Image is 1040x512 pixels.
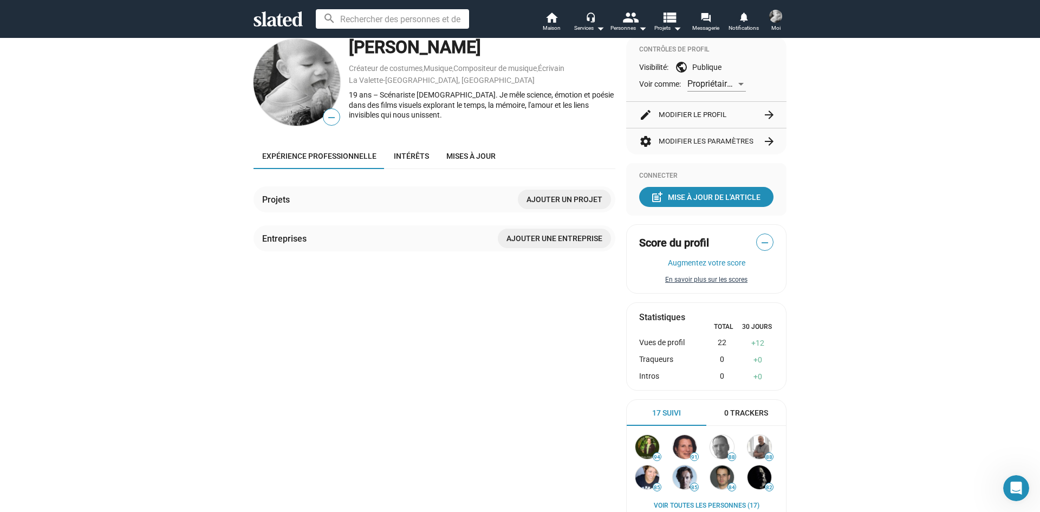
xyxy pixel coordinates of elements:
font: 12 [756,339,764,347]
font: Propriétaire (vous) [687,79,758,89]
font: 94 [654,454,660,460]
mat-icon: post_add [651,191,664,204]
a: Voir toutes les personnes (17) [654,502,759,510]
font: 22 [718,338,726,347]
font: + [753,355,758,364]
button: Projets [649,11,687,35]
mat-icon: arrow_drop_down [636,22,649,35]
font: Voir comme: [639,80,681,88]
button: En savoir plus sur les scores [639,276,773,284]
img: Alexa L. Fogel [673,435,697,459]
font: Augmentez votre score [668,258,745,267]
font: En savoir plus sur les scores [665,276,747,283]
button: Modifier le profil [639,102,773,128]
button: Ajouter une entreprise [498,229,611,248]
font: Modifier le profil [659,111,726,119]
mat-icon: notifications [738,11,749,22]
font: , [452,66,453,72]
font: Maison [543,25,561,31]
img: John Raymonds [747,435,771,459]
font: — [328,112,335,123]
font: Statistiques [639,312,685,322]
img: Meagan Lewis [635,465,659,489]
font: Ajouter une entreprise [506,234,602,243]
button: Personnes [608,11,649,35]
font: Mise à jour de l'article [668,193,760,202]
font: 88 [729,454,735,460]
font: Personnes [610,25,636,31]
font: 91 [691,454,698,460]
mat-icon: settings [639,135,652,148]
button: Ajouter un projet [518,190,611,209]
font: Expérience professionnelle [262,152,376,160]
font: Voir toutes les personnes (17) [654,502,759,509]
font: Mises à jour [446,152,496,160]
mat-icon: headset_mic [586,12,595,22]
font: Publique [692,63,721,72]
font: Messagerie [692,25,719,31]
img: Volker Bertelmann [673,465,697,489]
font: Vues de profil [639,338,685,347]
mat-icon: arrow_drop_down [594,22,607,35]
font: 17 Suivi [652,409,681,417]
font: Notifications [729,25,759,31]
font: Modifier les paramètres [659,137,753,145]
font: 0 trackers [724,409,768,417]
font: Score du profil [639,236,709,249]
font: [PERSON_NAME] [349,37,481,57]
mat-icon: forum [700,12,711,22]
a: Maison [532,11,570,35]
font: Intros [639,372,659,380]
button: Augmentez votre score [639,258,773,267]
a: Mises à jour [438,143,504,169]
font: 0 [758,355,762,364]
font: Moi [771,25,781,31]
font: Intérêts [394,152,429,160]
button: Mise à jour de l'article [639,187,773,207]
mat-icon: home [545,11,558,24]
font: 84 [729,484,735,490]
img: Koby Nguyen [253,39,340,126]
a: Notifications [725,11,763,35]
font: Contrôles de profil [639,46,709,53]
font: Total [714,323,733,330]
font: Traqueurs [639,355,673,364]
font: Connecter [639,172,678,179]
button: Services [570,11,608,35]
font: 0 [758,372,762,381]
img: Vince Gerardis [710,435,734,459]
mat-icon: public [675,61,688,74]
font: 85 [654,484,660,490]
a: Messagerie [687,11,725,35]
mat-icon: edit [639,108,652,121]
a: Écrivain [538,64,564,73]
a: La Valette-[GEOGRAPHIC_DATA], [GEOGRAPHIC_DATA] [349,76,535,85]
font: 0 [720,372,724,380]
iframe: Chat en direct par interphone [1003,475,1029,501]
font: 0 [720,355,724,364]
font: 88 [766,454,772,460]
mat-icon: people [622,9,638,25]
input: Rechercher des personnes et des projets [316,9,469,29]
mat-icon: arrow_drop_down [671,22,684,35]
font: Visibilité: [639,63,668,72]
font: — [761,237,769,248]
mat-icon: arrow_forward [763,135,776,148]
mat-icon: arrow_forward [763,108,776,121]
a: Intérêts [385,143,438,169]
a: Créateur de costumes [349,64,422,73]
font: Services [574,25,594,31]
font: 30 jours [742,323,772,330]
img: Koby Nguyen [769,10,782,23]
font: 85 [691,484,698,490]
font: , [422,66,424,72]
mat-icon: view_list [661,9,677,25]
font: , [537,66,538,72]
font: Entreprises [262,234,307,244]
font: + [753,372,758,381]
a: Musique [424,64,452,73]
